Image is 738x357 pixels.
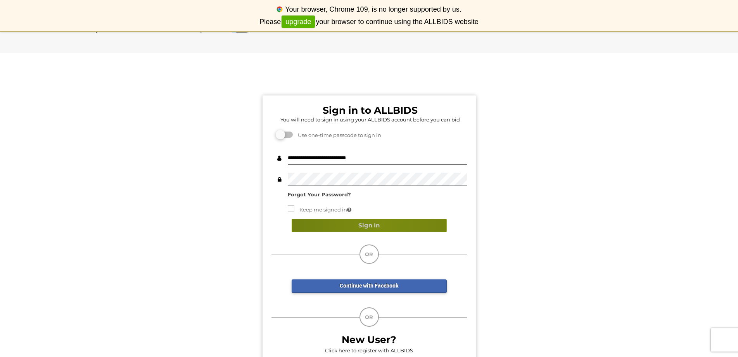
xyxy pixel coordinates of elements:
[294,132,381,138] span: Use one-time passcode to sign in
[282,16,315,28] a: upgrade
[323,104,418,116] b: Sign in to ALLBIDS
[359,244,379,264] div: OR
[359,307,379,327] div: OR
[288,205,351,214] label: Keep me signed in
[325,347,413,354] a: Click here to register with ALLBIDS
[288,191,351,198] a: Forgot Your Password?
[273,117,467,122] h5: You will need to sign in using your ALLBIDS account before you can bid
[342,334,396,345] b: New User?
[292,279,447,293] a: Continue with Facebook
[292,219,447,232] button: Sign In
